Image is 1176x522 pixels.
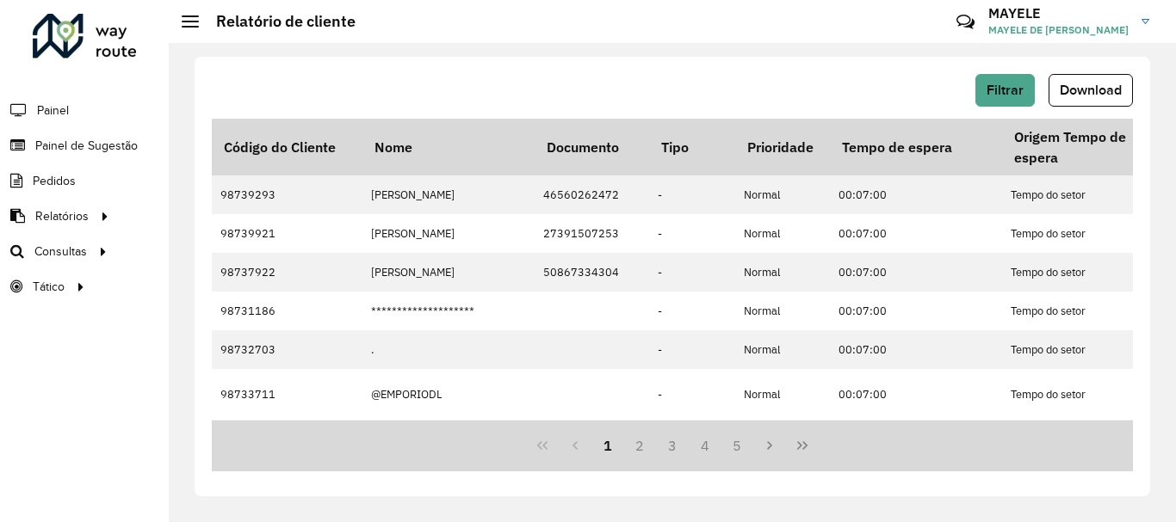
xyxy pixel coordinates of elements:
[830,214,1002,253] td: 00:07:00
[535,119,649,175] th: Documento
[1002,119,1174,175] th: Origem Tempo de espera
[37,101,69,120] span: Painel
[199,12,356,31] h2: Relatório de cliente
[212,330,362,369] td: 98732703
[362,369,535,419] td: @EMPORIODL
[212,292,362,330] td: 98731186
[735,292,830,330] td: Normal
[735,420,830,470] td: Normal
[1049,74,1133,107] button: Download
[649,214,735,253] td: -
[649,330,735,369] td: -
[535,214,649,253] td: 27391507253
[649,119,735,175] th: Tipo
[362,420,535,470] td: +UMGOLE
[649,253,735,292] td: -
[591,429,624,462] button: 1
[33,172,76,190] span: Pedidos
[947,3,984,40] a: Contato Rápido
[735,175,830,214] td: Normal
[212,369,362,419] td: 98733711
[362,175,535,214] td: [PERSON_NAME]
[623,429,656,462] button: 2
[212,420,362,470] td: 98732941
[988,22,1129,38] span: MAYELE DE [PERSON_NAME]
[1002,369,1174,419] td: Tempo do setor
[1002,292,1174,330] td: Tempo do setor
[1002,175,1174,214] td: Tempo do setor
[735,119,830,175] th: Prioridade
[721,429,754,462] button: 5
[830,253,1002,292] td: 00:07:00
[362,253,535,292] td: [PERSON_NAME]
[35,137,138,155] span: Painel de Sugestão
[535,253,649,292] td: 50867334304
[735,253,830,292] td: Normal
[786,429,819,462] button: Last Page
[35,207,89,225] span: Relatórios
[1002,253,1174,292] td: Tempo do setor
[689,429,721,462] button: 4
[362,214,535,253] td: [PERSON_NAME]
[656,429,689,462] button: 3
[830,292,1002,330] td: 00:07:00
[33,278,65,296] span: Tático
[1060,83,1122,97] span: Download
[1002,330,1174,369] td: Tempo do setor
[34,243,87,261] span: Consultas
[830,420,1002,470] td: 00:07:00
[649,420,735,470] td: -
[987,83,1024,97] span: Filtrar
[830,330,1002,369] td: 00:07:00
[975,74,1035,107] button: Filtrar
[830,119,1002,175] th: Tempo de espera
[362,119,535,175] th: Nome
[830,175,1002,214] td: 00:07:00
[212,119,362,175] th: Código do Cliente
[212,175,362,214] td: 98739293
[1002,214,1174,253] td: Tempo do setor
[212,253,362,292] td: 98737922
[735,369,830,419] td: Normal
[753,429,786,462] button: Next Page
[535,175,649,214] td: 46560262472
[649,369,735,419] td: -
[735,214,830,253] td: Normal
[830,369,1002,419] td: 00:07:00
[988,5,1129,21] h3: MAYELE
[649,175,735,214] td: -
[1002,420,1174,470] td: Tempo do setor
[649,292,735,330] td: -
[362,330,535,369] td: .
[735,330,830,369] td: Normal
[212,214,362,253] td: 98739921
